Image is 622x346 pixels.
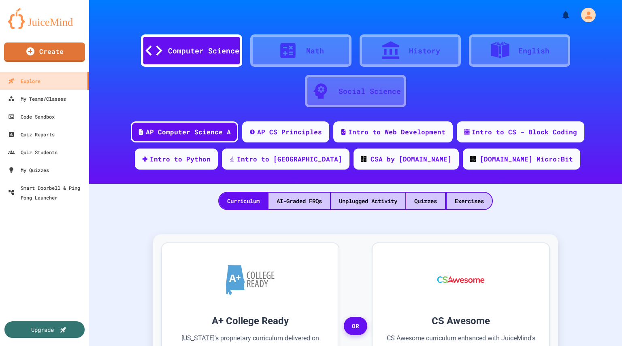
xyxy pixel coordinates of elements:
[573,6,598,24] div: My Account
[8,129,55,139] div: Quiz Reports
[4,42,85,62] a: Create
[480,154,573,164] div: [DOMAIN_NAME] Micro:Bit
[8,147,58,157] div: Quiz Students
[470,156,476,162] img: CODE_logo_RGB.png
[8,112,55,121] div: Code Sandbox
[331,193,405,209] div: Unplugged Activity
[146,127,231,137] div: AP Computer Science A
[8,165,49,175] div: My Quizzes
[555,278,614,313] iframe: chat widget
[518,45,550,56] div: English
[348,127,445,137] div: Intro to Web Development
[168,45,239,56] div: Computer Science
[429,255,493,304] img: CS Awesome
[237,154,342,164] div: Intro to [GEOGRAPHIC_DATA]
[472,127,577,137] div: Intro to CS - Block Coding
[344,317,367,335] span: OR
[174,314,326,328] h3: A+ College Ready
[226,265,275,295] img: A+ College Ready
[546,8,573,22] div: My Notifications
[409,45,440,56] div: History
[268,193,330,209] div: AI-Graded FRQs
[588,314,614,338] iframe: chat widget
[339,86,401,97] div: Social Science
[8,8,81,29] img: logo-orange.svg
[257,127,322,137] div: AP CS Principles
[371,154,452,164] div: CSA by [DOMAIN_NAME]
[150,154,211,164] div: Intro to Python
[31,325,54,334] div: Upgrade
[219,193,268,209] div: Curriculum
[8,183,86,202] div: Smart Doorbell & Ping Pong Launcher
[8,76,40,86] div: Explore
[385,314,537,328] h3: CS Awesome
[8,94,66,104] div: My Teams/Classes
[361,156,366,162] img: CODE_logo_RGB.png
[306,45,324,56] div: Math
[406,193,445,209] div: Quizzes
[447,193,492,209] div: Exercises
